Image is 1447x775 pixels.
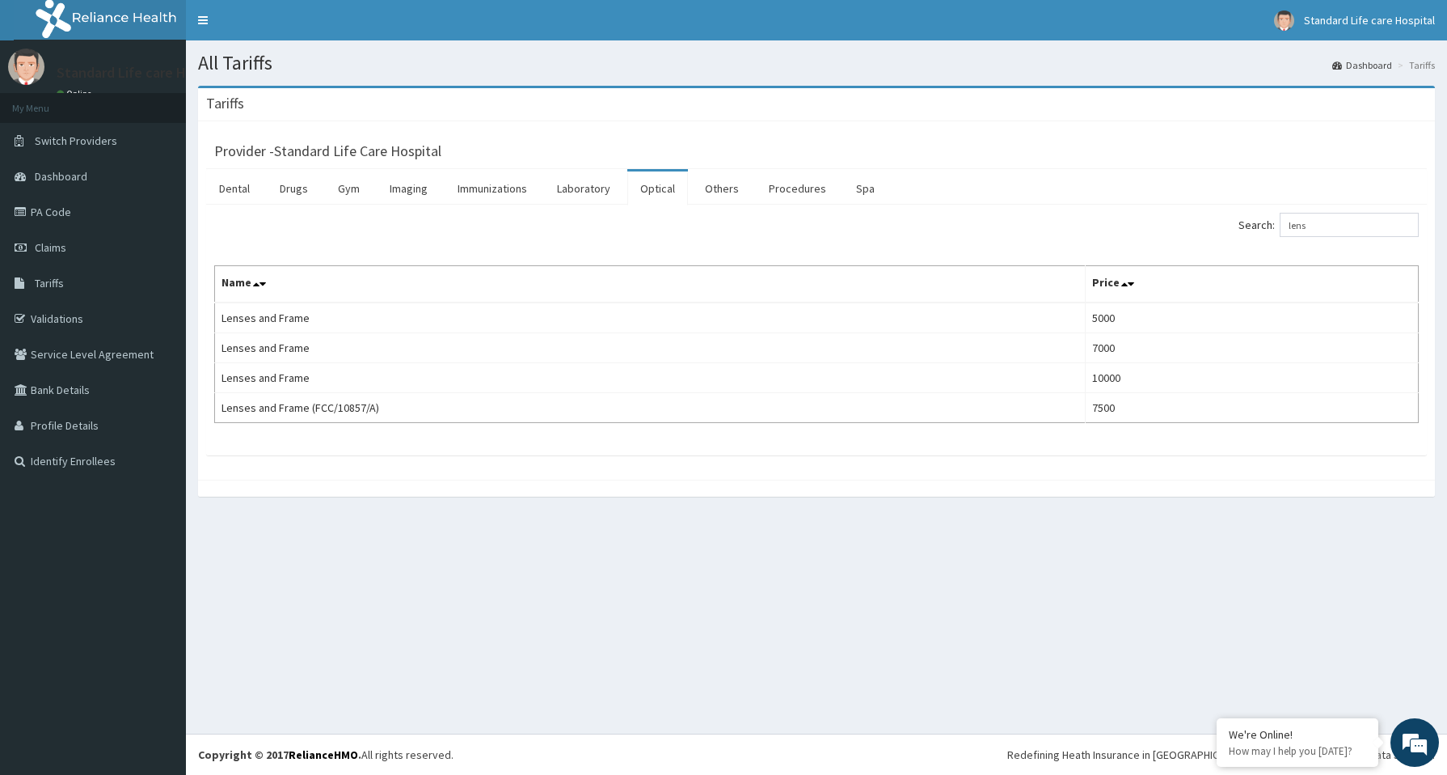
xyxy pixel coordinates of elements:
a: Procedures [756,172,839,205]
td: Lenses and Frame [215,363,1086,393]
span: Tariffs [35,276,64,290]
a: Gym [325,172,373,205]
th: Name [215,266,1086,303]
span: Switch Providers [35,133,117,148]
a: Online [57,88,95,100]
h1: All Tariffs [198,53,1435,74]
td: Lenses and Frame (FCC/10857/A) [215,393,1086,423]
a: Spa [843,172,888,205]
td: Lenses and Frame [215,333,1086,363]
td: Lenses and Frame [215,303,1086,333]
span: Standard Life care Hospital [1304,13,1435,28]
div: We're Online! [1229,727,1366,742]
div: Redefining Heath Insurance in [GEOGRAPHIC_DATA] using Telemedicine and Data Science! [1007,747,1435,763]
input: Search: [1280,213,1419,237]
li: Tariffs [1394,58,1435,72]
a: Drugs [267,172,321,205]
h3: Tariffs [206,96,244,111]
span: Claims [35,240,66,255]
a: Dashboard [1332,58,1392,72]
a: Laboratory [544,172,623,205]
img: User Image [8,49,44,85]
label: Search: [1238,213,1419,237]
h3: Provider - Standard Life Care Hospital [214,144,441,159]
th: Price [1086,266,1419,303]
a: Others [692,172,752,205]
td: 7000 [1086,333,1419,363]
footer: All rights reserved. [186,734,1447,775]
td: 5000 [1086,303,1419,333]
a: Dental [206,172,263,205]
strong: Copyright © 2017 . [198,747,361,762]
p: Standard Life care Hospital [57,66,230,80]
p: How may I help you today? [1229,744,1366,758]
td: 7500 [1086,393,1419,423]
a: Optical [627,172,688,205]
a: RelianceHMO [289,747,358,762]
img: User Image [1274,11,1294,31]
a: Imaging [377,172,441,205]
td: 10000 [1086,363,1419,393]
a: Immunizations [445,172,540,205]
span: Dashboard [35,169,87,184]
